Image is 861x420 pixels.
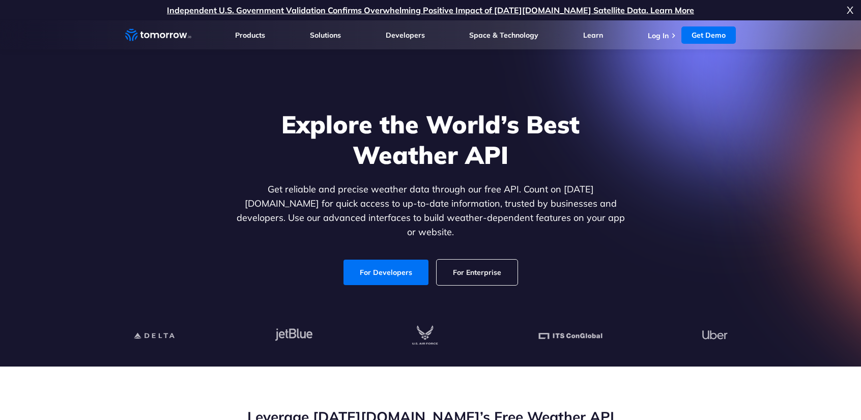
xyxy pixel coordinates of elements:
a: Products [235,31,265,40]
a: For Enterprise [437,260,518,285]
a: Solutions [310,31,341,40]
a: Space & Technology [469,31,538,40]
a: Learn [583,31,603,40]
a: Home link [125,27,191,43]
h1: Explore the World’s Best Weather API [234,109,627,170]
a: Get Demo [681,26,736,44]
a: Independent U.S. Government Validation Confirms Overwhelming Positive Impact of [DATE][DOMAIN_NAM... [167,5,694,15]
a: Developers [386,31,425,40]
a: Log In [648,31,669,40]
p: Get reliable and precise weather data through our free API. Count on [DATE][DOMAIN_NAME] for quic... [234,182,627,239]
a: For Developers [343,260,428,285]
